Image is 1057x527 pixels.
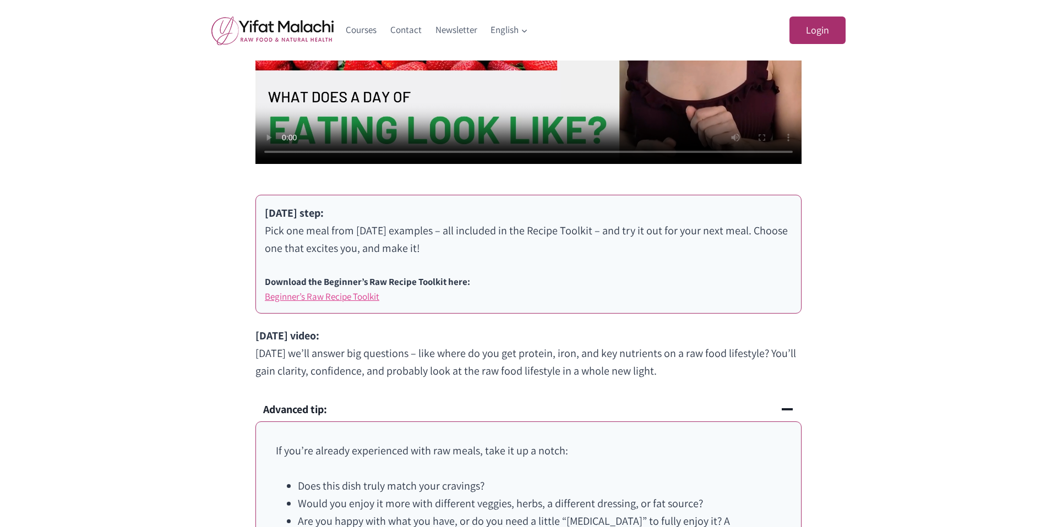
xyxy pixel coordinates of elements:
p: If you’re already experienced with raw meals, take it up a notch: [276,442,781,459]
img: yifat_logo41_en.png [211,16,334,45]
nav: Primary Navigation [339,17,535,43]
button: Child menu of English [484,17,535,43]
strong: [DATE] step: [265,206,324,220]
a: Newsletter [428,17,484,43]
li: Does this dish truly match your cravings? [298,477,781,495]
strong: Advanced tip: [263,402,327,416]
b: Download the Beginner’s Raw Recipe Toolkit here: [265,276,470,288]
li: Would you enjoy it more with different veggies, herbs, a different dressing, or fat source? [298,495,781,512]
a: Login [789,17,846,45]
button: Advanced tip: [255,397,802,421]
strong: [DATE] video: [255,328,319,343]
p: Pick one meal from [DATE] examples – all included in the Recipe Toolkit – and try it out for your... [265,204,792,257]
a: Beginner’s Raw Recipe Toolkit [265,290,379,303]
p: [DATE] we’ll answer big questions – like where do you get protein, iron, and key nutrients on a r... [255,327,802,380]
a: Contact [384,17,429,43]
a: Courses [339,17,384,43]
